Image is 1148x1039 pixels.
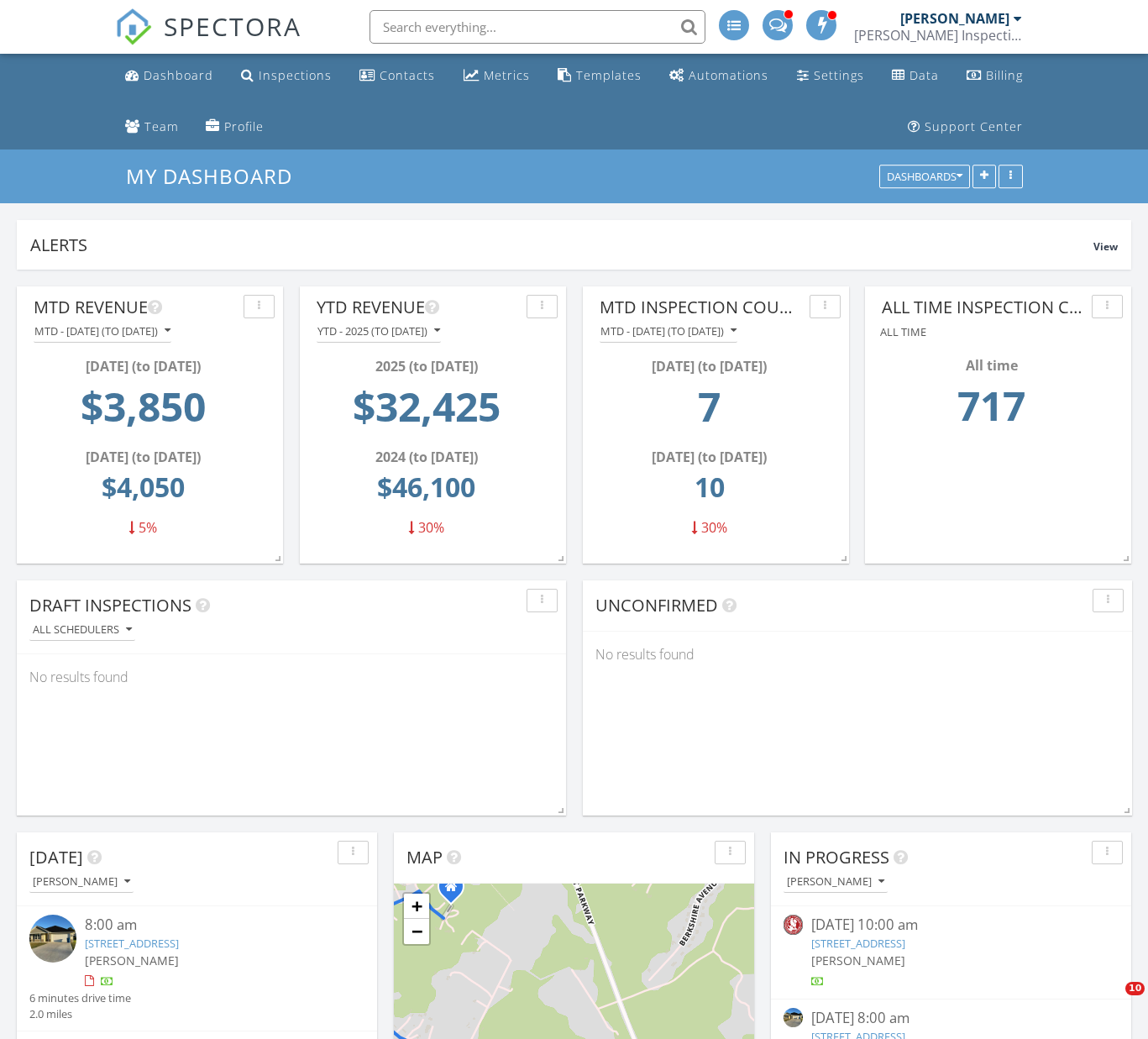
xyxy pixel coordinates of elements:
span: View [1093,239,1118,254]
div: All time [887,355,1096,375]
div: MTD - [DATE] (to [DATE]) [600,325,737,337]
span: [PERSON_NAME] [85,952,179,968]
div: MTD Inspection Count [600,295,803,320]
button: [PERSON_NAME] [784,871,888,894]
div: 96 Timberline Ct S, Elizabethtown Kentucky 42701 [451,886,461,896]
div: Templates [576,67,642,83]
span: In Progress [784,846,889,868]
button: MTD - [DATE] (to [DATE]) [34,320,171,343]
div: All schedulers [33,624,132,636]
div: Settings [814,67,864,83]
a: Zoom in [404,894,429,919]
span: 30% [418,518,444,537]
span: [PERSON_NAME] [811,952,905,968]
div: YTD - 2025 (to [DATE]) [317,325,440,337]
a: Data [885,60,946,92]
div: [DATE] 10:00 am [811,915,1091,936]
a: Templates [551,60,648,92]
div: 6 minutes drive time [29,990,131,1006]
div: Data [909,67,939,83]
a: Zoom out [404,919,429,944]
span: 30% [701,518,727,537]
input: Search everything... [370,10,705,44]
div: [PERSON_NAME] [787,876,884,888]
a: 8:00 am [STREET_ADDRESS] [PERSON_NAME] 6 minutes drive time 2.0 miles [29,915,364,1022]
span: Draft Inspections [29,594,191,617]
td: 32425.0 [322,376,531,447]
span: 10 [1125,982,1145,995]
div: [DATE] (to [DATE]) [39,447,248,467]
a: [STREET_ADDRESS] [85,936,179,951]
div: Profile [224,118,264,134]
a: Company Profile [199,112,270,143]
div: Metrics [484,67,530,83]
a: Team [118,112,186,143]
img: image_processing20250822793gv88g.jpeg [784,915,803,934]
td: 46100.0 [322,467,531,517]
div: Billing [986,67,1023,83]
button: All schedulers [29,619,135,642]
a: Metrics [457,60,537,92]
a: Automations (Advanced) [663,60,775,92]
span: [DATE] [29,846,83,868]
div: [DATE] (to [DATE]) [39,356,248,376]
a: Dashboard [118,60,220,92]
div: 2024 (to [DATE]) [322,447,531,467]
a: Settings [790,60,871,92]
a: [DATE] 10:00 am [STREET_ADDRESS] [PERSON_NAME] [784,915,1119,989]
div: Team [144,118,179,134]
td: 7 [605,376,814,447]
span: 5% [139,518,157,537]
img: image_processing2025082781hn87o8.jpeg [29,915,76,962]
div: No results found [17,654,566,700]
img: image_processing2025082781hn87o8.jpeg [784,1008,803,1027]
a: [STREET_ADDRESS] [811,936,905,951]
button: YTD - 2025 (to [DATE]) [317,320,441,343]
div: Contacts [380,67,435,83]
div: [PERSON_NAME] [33,876,130,888]
div: YTD Revenue [317,295,520,320]
img: The Best Home Inspection Software - Spectora [115,8,152,45]
div: [PERSON_NAME] [900,10,1009,27]
td: 4050.0 [39,467,248,517]
div: Dashboards [887,171,962,183]
iframe: Intercom live chat [1091,982,1131,1022]
div: Alerts [30,234,1093,256]
a: Support Center [901,112,1030,143]
a: Contacts [353,60,442,92]
button: [PERSON_NAME] [29,871,134,894]
a: My Dashboard [126,162,307,190]
td: 10 [605,467,814,517]
div: Inspections [259,67,332,83]
div: MTD Revenue [34,295,237,320]
div: Automations [689,67,768,83]
div: [DATE] 8:00 am [811,1008,1091,1029]
a: Billing [960,60,1030,92]
span: Map [406,846,443,868]
td: 3850.0 [39,376,248,447]
a: Inspections [234,60,338,92]
a: SPECTORA [115,23,301,58]
button: MTD - [DATE] (to [DATE]) [600,320,737,343]
div: 2025 (to [DATE]) [322,356,531,376]
div: [DATE] (to [DATE]) [605,447,814,467]
div: Dashboard [144,67,213,83]
div: 8:00 am [85,915,336,936]
div: MTD - [DATE] (to [DATE]) [34,325,170,337]
span: SPECTORA [164,8,301,44]
div: Taylor Inspection Services LLC [854,27,1022,44]
div: Support Center [925,118,1023,134]
button: Dashboards [879,165,970,189]
div: No results found [583,632,1132,677]
div: [DATE] (to [DATE]) [605,356,814,376]
td: 717 [887,375,1096,446]
div: 2.0 miles [29,1006,131,1022]
div: All Time Inspection Count [882,295,1085,320]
